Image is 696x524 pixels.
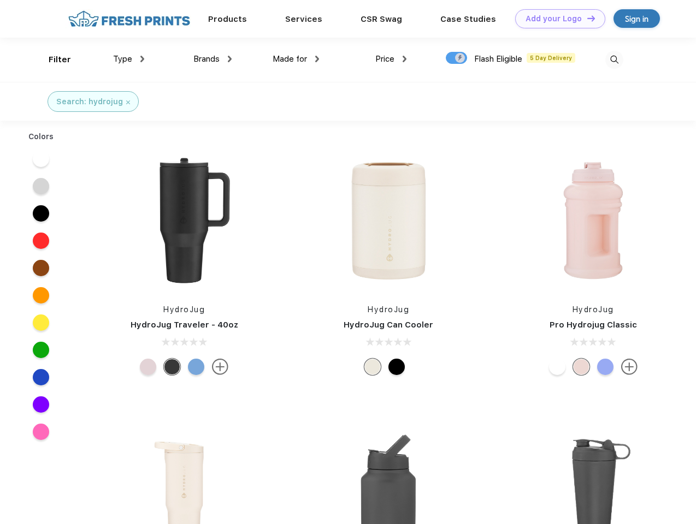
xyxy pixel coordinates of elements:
span: Made for [273,54,307,64]
a: HydroJug Can Cooler [344,320,433,330]
div: Black [388,359,405,375]
div: White [549,359,565,375]
div: Add your Logo [526,14,582,23]
a: HydroJug [573,305,614,314]
img: desktop_search.svg [605,51,623,69]
span: Brands [193,54,220,64]
span: Price [375,54,394,64]
a: Products [208,14,247,24]
div: Search: hydrojug [56,96,123,108]
a: Sign in [614,9,660,28]
img: func=resize&h=266 [316,148,461,293]
div: Pink Sand [140,359,156,375]
span: Flash Eligible [474,54,522,64]
img: DT [587,15,595,21]
img: dropdown.png [140,56,144,62]
img: dropdown.png [228,56,232,62]
a: HydroJug [368,305,409,314]
a: Pro Hydrojug Classic [550,320,637,330]
img: dropdown.png [315,56,319,62]
div: Cream [364,359,381,375]
img: func=resize&h=266 [111,148,257,293]
div: Sign in [625,13,648,25]
div: Colors [20,131,62,142]
img: filter_cancel.svg [126,100,130,104]
span: Type [113,54,132,64]
img: fo%20logo%202.webp [65,9,193,28]
div: Black [164,359,180,375]
div: Riptide [188,359,204,375]
div: Pink Sand [573,359,589,375]
a: HydroJug Traveler - 40oz [131,320,238,330]
div: Filter [49,53,71,66]
span: 5 Day Delivery [527,53,575,63]
img: more.svg [212,359,228,375]
img: dropdown.png [403,56,406,62]
div: Hyper Blue [597,359,614,375]
img: func=resize&h=266 [521,148,666,293]
img: more.svg [621,359,638,375]
a: HydroJug [163,305,205,314]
